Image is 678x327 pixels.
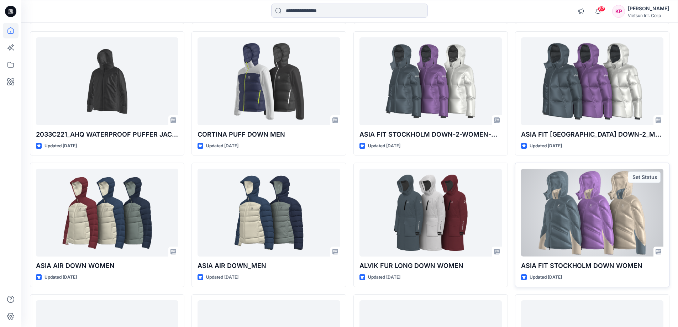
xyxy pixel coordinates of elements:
div: Vietsun Int. Corp [628,13,669,18]
p: CORTINA PUFF DOWN MEN [198,130,340,139]
p: 2033C221_AHQ WATERPROOF PUFFER JACEKT UNISEX WESTERN_AW26 [36,130,178,139]
a: ASIA AIR DOWN WOMEN [36,169,178,257]
p: ASIA FIT [GEOGRAPHIC_DATA] DOWN-2_MEN [521,130,663,139]
p: ALVIK FUR LONG DOWN WOMEN [359,261,502,271]
p: Updated [DATE] [44,274,77,281]
div: KP [612,5,625,18]
p: ASIA AIR DOWN_MEN [198,261,340,271]
p: Updated [DATE] [530,274,562,281]
p: Updated [DATE] [530,142,562,150]
p: Updated [DATE] [368,142,400,150]
a: CORTINA PUFF DOWN MEN [198,37,340,125]
span: 87 [598,6,605,12]
p: Updated [DATE] [368,274,400,281]
p: Updated [DATE] [206,274,238,281]
p: ASIA FIT STOCKHOLM DOWN-2-WOMEN-OP2 [359,130,502,139]
div: [PERSON_NAME] [628,4,669,13]
a: 2033C221_AHQ WATERPROOF PUFFER JACEKT UNISEX WESTERN_AW26 [36,37,178,125]
a: ASIA AIR DOWN_MEN [198,169,340,257]
p: Updated [DATE] [206,142,238,150]
p: ASIA FIT STOCKHOLM DOWN WOMEN [521,261,663,271]
a: ASIA FIT STOCKHOLM DOWN WOMEN [521,169,663,257]
a: ASIA FIT STOCKHOLM DOWN-2_MEN [521,37,663,125]
a: ALVIK FUR LONG DOWN WOMEN [359,169,502,257]
a: ASIA FIT STOCKHOLM DOWN-2-WOMEN-OP2 [359,37,502,125]
p: Updated [DATE] [44,142,77,150]
p: ASIA AIR DOWN WOMEN [36,261,178,271]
